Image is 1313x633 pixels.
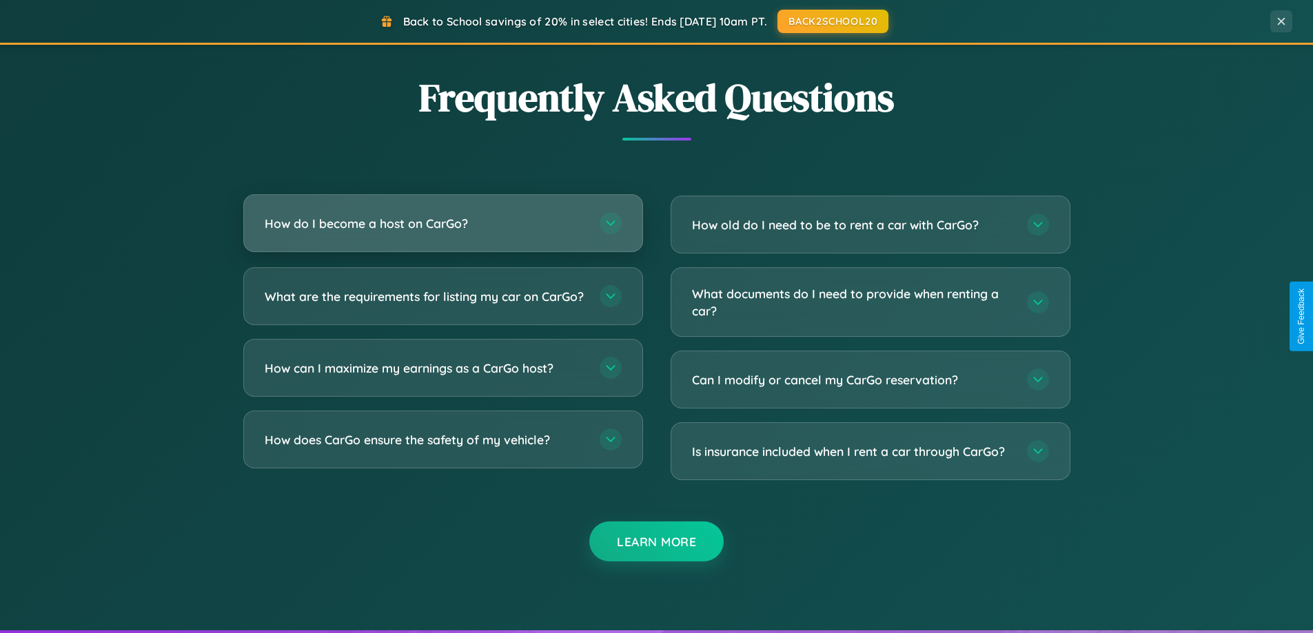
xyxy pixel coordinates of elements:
[692,285,1013,319] h3: What documents do I need to provide when renting a car?
[692,443,1013,460] h3: Is insurance included when I rent a car through CarGo?
[1296,289,1306,344] div: Give Feedback
[777,10,888,33] button: BACK2SCHOOL20
[265,360,586,377] h3: How can I maximize my earnings as a CarGo host?
[265,431,586,448] h3: How does CarGo ensure the safety of my vehicle?
[243,71,1070,124] h2: Frequently Asked Questions
[692,216,1013,234] h3: How old do I need to be to rent a car with CarGo?
[265,288,586,305] h3: What are the requirements for listing my car on CarGo?
[589,521,724,561] button: Learn More
[692,371,1013,388] h3: Can I modify or cancel my CarGo reservation?
[403,14,767,28] span: Back to School savings of 20% in select cities! Ends [DATE] 10am PT.
[265,215,586,232] h3: How do I become a host on CarGo?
